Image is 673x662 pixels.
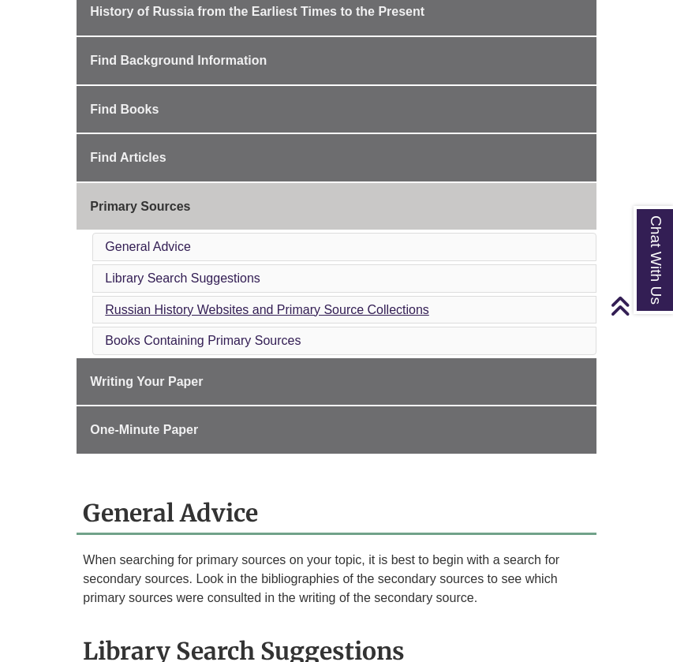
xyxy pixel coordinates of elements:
a: One-Minute Paper [77,406,596,454]
p: When searching for primary sources on your topic, it is best to begin with a search for secondary... [83,551,589,608]
span: One-Minute Paper [90,423,198,436]
span: Writing Your Paper [90,375,203,388]
a: General Advice [105,240,191,253]
span: Find Books [90,103,159,116]
a: Find Articles [77,134,596,181]
h2: General Advice [77,493,596,535]
span: Find Articles [90,151,166,164]
a: Books Containing Primary Sources [105,334,301,347]
a: Back to Top [610,295,669,316]
a: Find Books [77,86,596,133]
span: History of Russia from the Earliest Times to the Present [90,5,424,18]
span: Find Background Information [90,54,267,67]
a: Writing Your Paper [77,358,596,406]
span: Primary Sources [90,200,190,213]
a: Russian History Websites and Primary Source Collections [105,303,429,316]
a: Find Background Information [77,37,596,84]
a: Primary Sources [77,183,596,230]
a: Library Search Suggestions [105,271,260,285]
